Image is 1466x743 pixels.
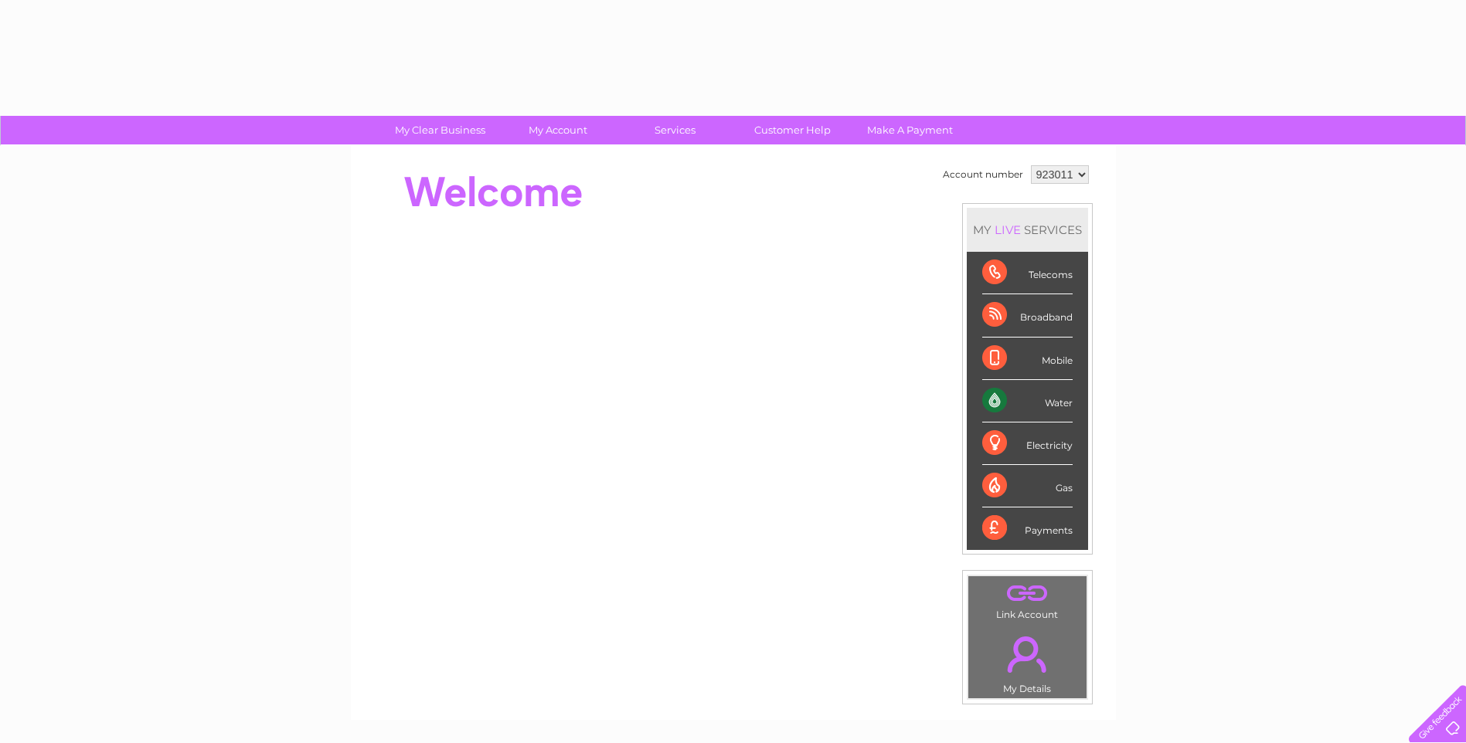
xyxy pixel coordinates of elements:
td: Link Account [968,575,1087,624]
div: Telecoms [982,252,1073,294]
a: My Account [494,116,621,144]
a: Make A Payment [846,116,974,144]
div: Electricity [982,422,1073,465]
a: . [972,627,1083,681]
a: My Clear Business [376,116,504,144]
div: Water [982,380,1073,422]
div: LIVE [992,222,1024,237]
div: Broadband [982,294,1073,337]
td: My Details [968,623,1087,699]
a: . [972,580,1083,607]
div: Mobile [982,338,1073,380]
a: Customer Help [729,116,856,144]
td: Account number [939,161,1027,188]
div: MY SERVICES [967,208,1088,252]
div: Payments [982,507,1073,549]
div: Gas [982,465,1073,507]
a: Services [611,116,739,144]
